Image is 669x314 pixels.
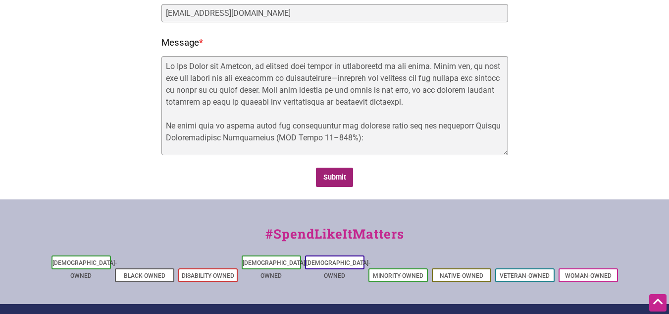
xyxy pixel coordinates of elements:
a: [DEMOGRAPHIC_DATA]-Owned [243,259,307,279]
a: Native-Owned [440,272,483,279]
a: Disability-Owned [182,272,234,279]
a: [DEMOGRAPHIC_DATA]-Owned [306,259,370,279]
a: Black-Owned [124,272,165,279]
a: Woman-Owned [565,272,612,279]
a: Minority-Owned [373,272,423,279]
a: [DEMOGRAPHIC_DATA]-Owned [52,259,117,279]
input: Submit [316,168,353,187]
div: Scroll Back to Top [649,294,667,312]
label: Message [161,35,203,52]
a: Veteran-Owned [500,272,550,279]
